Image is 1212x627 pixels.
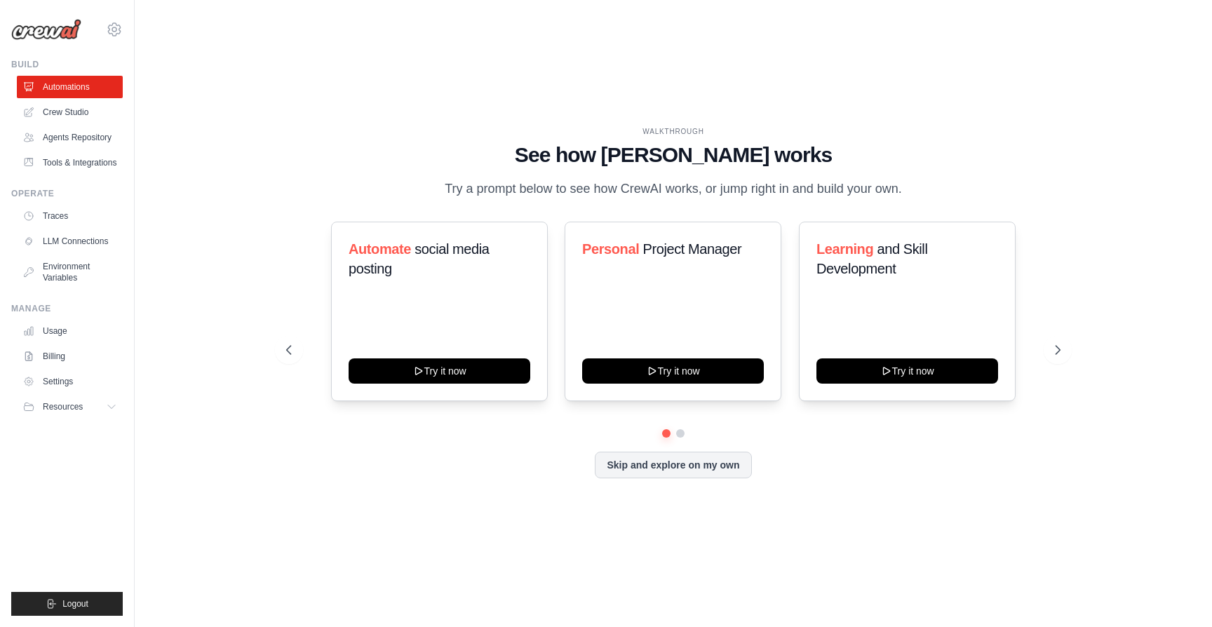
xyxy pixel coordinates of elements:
span: Personal [582,241,639,257]
button: Skip and explore on my own [595,452,751,478]
a: Crew Studio [17,101,123,123]
a: Usage [17,320,123,342]
span: Project Manager [643,241,742,257]
div: Manage [11,303,123,314]
a: Agents Repository [17,126,123,149]
a: Environment Variables [17,255,123,289]
a: Billing [17,345,123,368]
button: Resources [17,396,123,418]
span: Learning [816,241,873,257]
div: Operate [11,188,123,199]
a: Traces [17,205,123,227]
span: Logout [62,598,88,609]
a: Automations [17,76,123,98]
a: Tools & Integrations [17,151,123,174]
span: and Skill Development [816,241,927,276]
a: Settings [17,370,123,393]
h1: See how [PERSON_NAME] works [286,142,1060,168]
img: Logo [11,19,81,40]
span: Resources [43,401,83,412]
div: Build [11,59,123,70]
a: LLM Connections [17,230,123,252]
p: Try a prompt below to see how CrewAI works, or jump right in and build your own. [438,179,909,199]
button: Logout [11,592,123,616]
span: Automate [349,241,411,257]
div: WALKTHROUGH [286,126,1060,137]
button: Try it now [349,358,530,384]
button: Try it now [582,358,764,384]
button: Try it now [816,358,998,384]
span: social media posting [349,241,490,276]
